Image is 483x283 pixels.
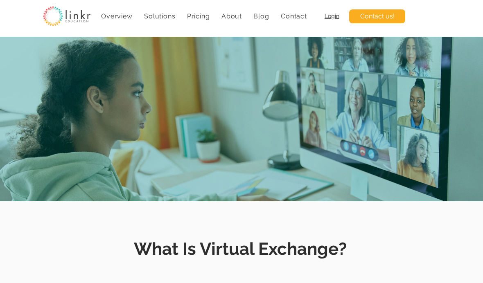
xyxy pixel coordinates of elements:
img: linkr_logo_transparentbg.png [43,6,90,26]
span: Overview [101,12,132,20]
span: Contact [281,12,307,20]
a: Contact [277,8,311,24]
a: Pricing [183,8,214,24]
span: Pricing [187,12,210,20]
span: About [221,12,242,20]
span: Solutions [144,12,175,20]
span: What Is Virtual Exchange? [134,239,347,259]
div: About [217,8,246,24]
a: Overview [97,8,137,24]
div: Solutions [140,8,180,24]
span: Contact us! [360,12,395,21]
a: Contact us! [349,9,405,23]
a: Login [325,13,339,19]
a: Blog [249,8,273,24]
nav: Site [97,8,311,24]
span: Blog [253,12,269,20]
